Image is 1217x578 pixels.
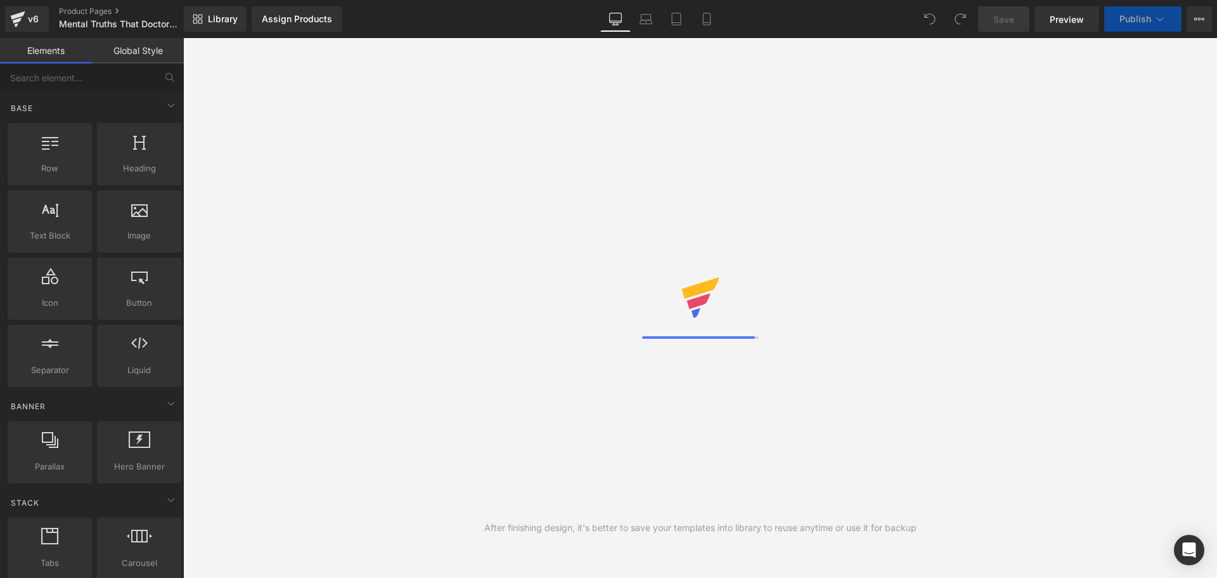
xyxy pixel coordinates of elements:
span: Preview [1050,13,1084,26]
span: Library [208,13,238,25]
span: Tabs [11,556,88,570]
div: Assign Products [262,14,332,24]
span: Separator [11,364,88,377]
span: Icon [11,296,88,310]
span: Heading [101,162,177,175]
span: Save [993,13,1014,26]
a: Laptop [631,6,661,32]
span: Hero Banner [101,460,177,473]
a: Preview [1034,6,1099,32]
span: Liquid [101,364,177,377]
div: Open Intercom Messenger [1174,535,1204,565]
a: v6 [5,6,49,32]
button: Undo [917,6,943,32]
a: Mobile [692,6,722,32]
span: Base [10,102,34,114]
a: Tablet [661,6,692,32]
a: Desktop [600,6,631,32]
span: Stack [10,497,41,509]
span: Publish [1119,14,1151,24]
a: Global Style [92,38,184,63]
span: Carousel [101,556,177,570]
a: Product Pages [59,6,205,16]
span: Banner [10,400,47,412]
a: New Library [184,6,247,32]
span: Button [101,296,177,310]
div: v6 [25,11,41,27]
span: Text Block [11,229,88,242]
button: Publish [1104,6,1182,32]
span: Row [11,162,88,175]
span: Image [101,229,177,242]
div: After finishing design, it's better to save your templates into library to reuse anytime or use i... [484,521,917,535]
button: Redo [948,6,973,32]
button: More [1187,6,1212,32]
span: Parallax [11,460,88,473]
span: Mental Truths That Doctors Don't Tell You [59,19,181,29]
